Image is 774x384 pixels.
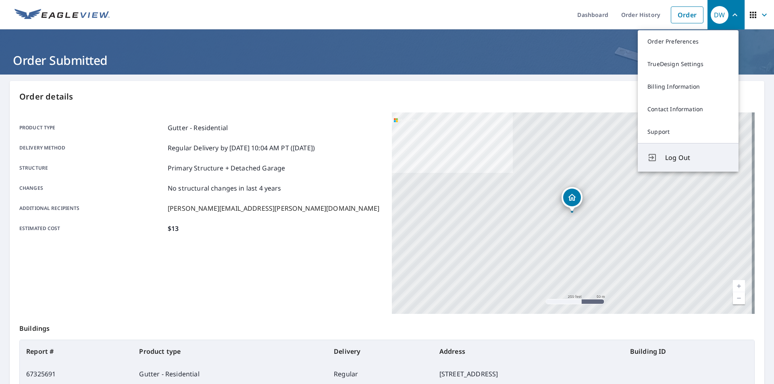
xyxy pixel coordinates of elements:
[168,224,179,233] p: $13
[638,143,739,172] button: Log Out
[133,340,327,363] th: Product type
[733,280,745,292] a: Current Level 17, Zoom In
[638,53,739,75] a: TrueDesign Settings
[624,340,754,363] th: Building ID
[638,30,739,53] a: Order Preferences
[19,91,755,103] p: Order details
[638,120,739,143] a: Support
[19,183,164,193] p: Changes
[168,123,228,133] p: Gutter - Residential
[733,292,745,304] a: Current Level 17, Zoom Out
[433,340,624,363] th: Address
[562,187,583,212] div: Dropped pin, building 1, Residential property, W Wind Dr South Lyon, MI 48178
[19,203,164,213] p: Additional recipients
[711,6,728,24] div: DW
[19,123,164,133] p: Product type
[638,75,739,98] a: Billing Information
[19,163,164,173] p: Structure
[15,9,110,21] img: EV Logo
[671,6,703,23] a: Order
[168,143,315,153] p: Regular Delivery by [DATE] 10:04 AM PT ([DATE])
[10,52,764,68] h1: Order Submitted
[168,163,285,173] p: Primary Structure + Detached Garage
[665,153,729,162] span: Log Out
[19,143,164,153] p: Delivery method
[168,203,379,213] p: [PERSON_NAME][EMAIL_ADDRESS][PERSON_NAME][DOMAIN_NAME]
[20,340,133,363] th: Report #
[19,224,164,233] p: Estimated cost
[327,340,433,363] th: Delivery
[168,183,281,193] p: No structural changes in last 4 years
[19,314,755,340] p: Buildings
[638,98,739,120] a: Contact Information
